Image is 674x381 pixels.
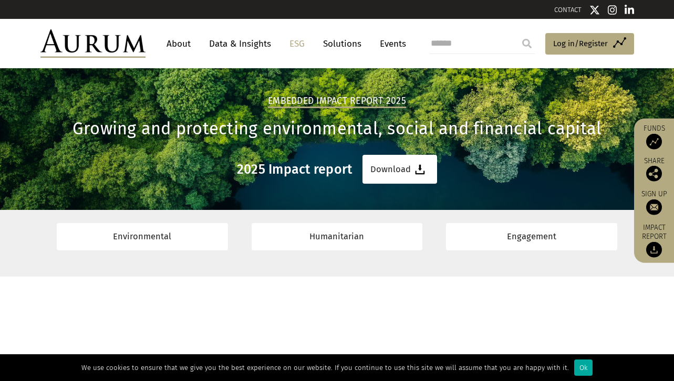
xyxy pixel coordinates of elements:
[554,6,582,14] a: CONTACT
[375,34,406,54] a: Events
[646,199,662,215] img: Sign up to our newsletter
[252,223,423,250] a: Humanitarian
[362,155,437,184] a: Download
[204,34,276,54] a: Data & Insights
[639,189,669,215] a: Sign up
[40,119,634,139] h1: Growing and protecting environmental, social and financial capital
[625,5,634,15] img: Linkedin icon
[318,34,367,54] a: Solutions
[608,5,617,15] img: Instagram icon
[57,223,228,250] a: Environmental
[553,37,608,50] span: Log in/Register
[545,33,634,55] a: Log in/Register
[646,134,662,150] img: Access Funds
[516,33,537,54] input: Submit
[446,223,617,250] a: Engagement
[639,223,669,258] a: Impact report
[40,29,146,58] img: Aurum
[646,166,662,182] img: Share this post
[639,157,669,182] div: Share
[284,34,310,54] a: ESG
[574,359,593,376] div: Ok
[639,124,669,150] a: Funds
[237,162,352,177] h3: 2025 Impact report
[589,5,600,15] img: Twitter icon
[268,96,406,108] h2: Embedded Impact report 2025
[161,34,196,54] a: About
